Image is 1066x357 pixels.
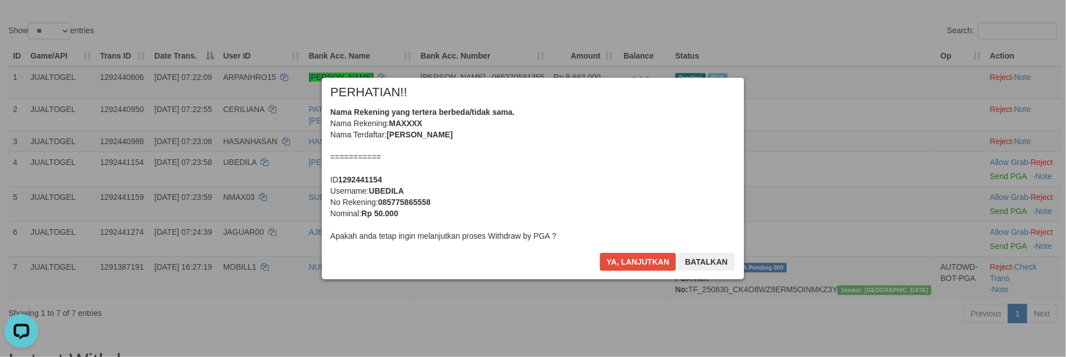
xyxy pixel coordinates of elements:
button: Ya, lanjutkan [600,253,677,271]
b: [PERSON_NAME] [387,130,453,139]
b: MAXXXX [389,119,422,128]
b: 085775865558 [378,198,431,207]
button: Open LiveChat chat widget [5,5,38,38]
b: Rp 50.000 [361,209,398,218]
b: 1292441154 [338,175,382,184]
b: Nama Rekening yang tertera berbeda/tidak sama. [330,108,515,117]
div: Nama Rekening: Nama Terdaftar: =========== ID Username: No Rekening: Nominal: Apakah anda tetap i... [330,106,736,242]
button: Batalkan [678,253,734,271]
span: PERHATIAN!! [330,87,407,98]
b: UBEDILA [369,186,404,195]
